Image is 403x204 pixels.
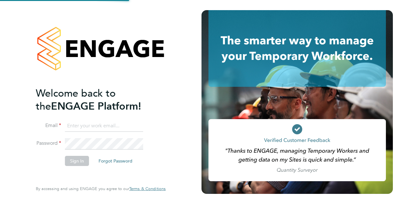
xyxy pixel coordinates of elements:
[129,186,166,191] a: Terms & Conditions
[65,120,143,132] input: Enter your work email...
[36,140,61,147] label: Password
[36,186,166,191] span: By accessing and using ENGAGE you agree to our
[65,156,89,166] button: Sign In
[36,87,116,112] span: Welcome back to the
[36,122,61,129] label: Email
[93,156,138,166] button: Forgot Password
[36,87,159,113] h2: ENGAGE Platform!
